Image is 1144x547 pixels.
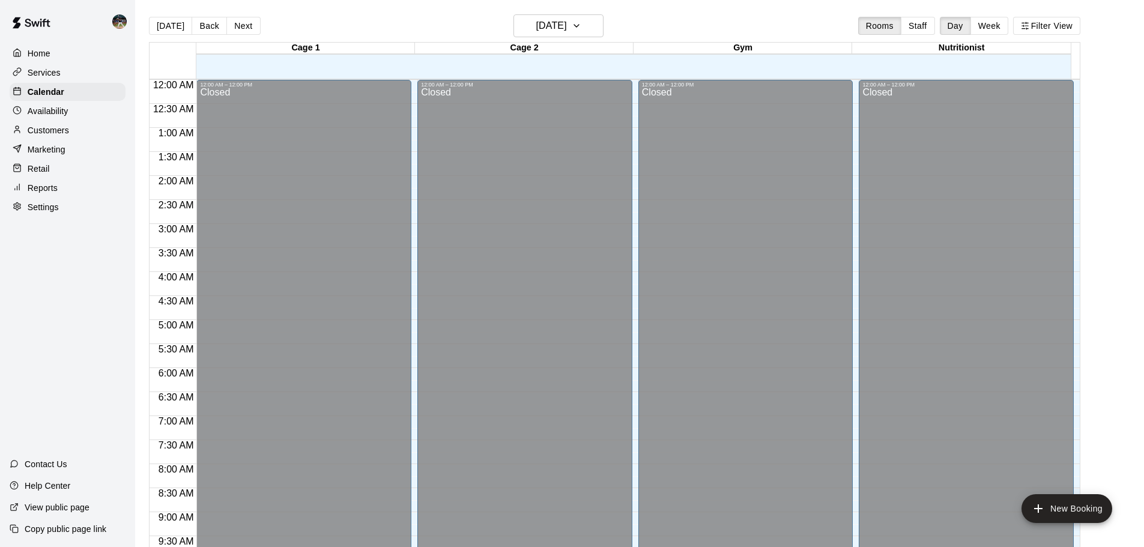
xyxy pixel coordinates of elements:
[156,152,197,162] span: 1:30 AM
[150,104,197,114] span: 12:30 AM
[421,82,629,88] div: 12:00 AM – 12:00 PM
[28,201,59,213] p: Settings
[156,272,197,282] span: 4:00 AM
[196,43,415,54] div: Cage 1
[156,224,197,234] span: 3:00 AM
[1013,17,1080,35] button: Filter View
[25,501,89,513] p: View public page
[415,43,634,54] div: Cage 2
[156,344,197,354] span: 5:30 AM
[156,416,197,426] span: 7:00 AM
[25,523,106,535] p: Copy public page link
[25,480,70,492] p: Help Center
[862,82,1070,88] div: 12:00 AM – 12:00 PM
[156,248,197,258] span: 3:30 AM
[156,320,197,330] span: 5:00 AM
[110,10,135,34] div: Nolan Gilbert
[10,102,126,120] a: Availability
[156,488,197,498] span: 8:30 AM
[970,17,1008,35] button: Week
[156,464,197,474] span: 8:00 AM
[513,14,604,37] button: [DATE]
[28,86,64,98] p: Calendar
[10,83,126,101] a: Calendar
[28,124,69,136] p: Customers
[28,47,50,59] p: Home
[28,182,58,194] p: Reports
[10,141,126,159] a: Marketing
[192,17,227,35] button: Back
[28,144,65,156] p: Marketing
[852,43,1071,54] div: Nutritionist
[25,458,67,470] p: Contact Us
[642,82,850,88] div: 12:00 AM – 12:00 PM
[10,179,126,197] a: Reports
[150,80,197,90] span: 12:00 AM
[149,17,192,35] button: [DATE]
[156,392,197,402] span: 6:30 AM
[10,160,126,178] a: Retail
[28,105,68,117] p: Availability
[10,44,126,62] a: Home
[156,368,197,378] span: 6:00 AM
[112,14,127,29] img: Nolan Gilbert
[28,67,61,79] p: Services
[200,82,408,88] div: 12:00 AM – 12:00 PM
[1021,494,1112,523] button: add
[10,121,126,139] a: Customers
[156,200,197,210] span: 2:30 AM
[156,296,197,306] span: 4:30 AM
[156,440,197,450] span: 7:30 AM
[156,536,197,546] span: 9:30 AM
[226,17,260,35] button: Next
[940,17,971,35] button: Day
[10,198,126,216] a: Settings
[10,64,126,82] a: Services
[156,128,197,138] span: 1:00 AM
[536,17,567,34] h6: [DATE]
[901,17,935,35] button: Staff
[156,512,197,522] span: 9:00 AM
[28,163,50,175] p: Retail
[634,43,852,54] div: Gym
[156,176,197,186] span: 2:00 AM
[858,17,901,35] button: Rooms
